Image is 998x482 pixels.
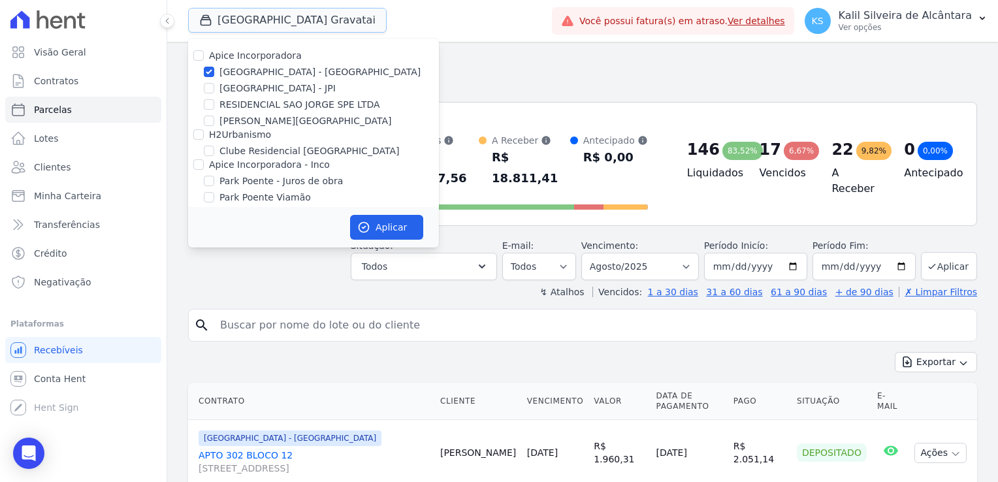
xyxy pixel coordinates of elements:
[579,14,785,28] span: Você possui fatura(s) em atraso.
[5,269,161,295] a: Negativação
[199,449,430,475] a: APTO 302 BLOCO 12[STREET_ADDRESS]
[34,372,86,385] span: Conta Hent
[5,240,161,266] a: Crédito
[351,253,497,280] button: Todos
[797,443,867,462] div: Depositado
[760,139,781,160] div: 17
[5,68,161,94] a: Contratos
[209,159,330,170] label: Apice Incorporadora - Inco
[839,22,972,33] p: Ver opções
[34,276,91,289] span: Negativação
[839,9,972,22] p: Kalil Silveira de Alcântara
[219,82,336,95] label: [GEOGRAPHIC_DATA] - JPI
[728,383,792,420] th: Pago
[194,317,210,333] i: search
[904,139,915,160] div: 0
[588,383,651,420] th: Valor
[522,383,588,420] th: Vencimento
[648,287,698,297] a: 1 a 30 dias
[435,383,522,420] th: Cliente
[34,218,100,231] span: Transferências
[581,240,638,251] label: Vencimento:
[904,165,956,181] h4: Antecipado
[872,383,910,420] th: E-mail
[34,344,83,357] span: Recebíveis
[209,50,302,61] label: Apice Incorporadora
[188,383,435,420] th: Contrato
[704,240,768,251] label: Período Inicío:
[687,165,739,181] h4: Liquidados
[5,337,161,363] a: Recebíveis
[813,239,916,253] label: Período Fim:
[350,215,423,240] button: Aplicar
[835,287,893,297] a: + de 90 dias
[5,183,161,209] a: Minha Carteira
[188,52,977,76] h2: Parcelas
[794,3,998,39] button: KS Kalil Silveira de Alcântara Ver opções
[583,147,648,168] div: R$ 0,00
[362,259,387,274] span: Todos
[5,366,161,392] a: Conta Hent
[5,154,161,180] a: Clientes
[539,287,584,297] label: ↯ Atalhos
[583,134,648,147] div: Antecipado
[792,383,872,420] th: Situação
[34,247,67,260] span: Crédito
[219,65,421,79] label: [GEOGRAPHIC_DATA] - [GEOGRAPHIC_DATA]
[592,287,642,297] label: Vencidos:
[5,97,161,123] a: Parcelas
[760,165,811,181] h4: Vencidos
[921,252,977,280] button: Aplicar
[687,139,720,160] div: 146
[34,103,72,116] span: Parcelas
[34,161,71,174] span: Clientes
[771,287,827,297] a: 61 a 90 dias
[918,142,953,160] div: 0,00%
[706,287,762,297] a: 31 a 60 dias
[219,174,343,188] label: Park Poente - Juros de obra
[199,462,430,475] span: [STREET_ADDRESS]
[899,287,977,297] a: ✗ Limpar Filtros
[5,212,161,238] a: Transferências
[209,129,271,140] label: H2Urbanismo
[502,240,534,251] label: E-mail:
[10,316,156,332] div: Plataformas
[728,16,785,26] a: Ver detalhes
[831,139,853,160] div: 22
[914,443,967,463] button: Ações
[722,142,763,160] div: 83,52%
[34,189,101,202] span: Minha Carteira
[219,98,380,112] label: RESIDENCIAL SAO JORGE SPE LTDA
[492,147,570,189] div: R$ 18.811,41
[5,125,161,152] a: Lotes
[831,165,883,197] h4: A Receber
[400,147,479,189] div: R$ 12.777,56
[895,352,977,372] button: Exportar
[219,191,311,204] label: Park Poente Viamão
[784,142,819,160] div: 6,67%
[812,16,824,25] span: KS
[219,144,399,158] label: Clube Residencial [GEOGRAPHIC_DATA]
[34,46,86,59] span: Visão Geral
[199,430,381,446] span: [GEOGRAPHIC_DATA] - [GEOGRAPHIC_DATA]
[651,383,728,420] th: Data de Pagamento
[856,142,892,160] div: 9,82%
[34,74,78,88] span: Contratos
[400,134,479,147] div: Vencidos
[5,39,161,65] a: Visão Geral
[212,312,971,338] input: Buscar por nome do lote ou do cliente
[219,114,391,128] label: [PERSON_NAME][GEOGRAPHIC_DATA]
[188,8,387,33] button: [GEOGRAPHIC_DATA] Gravatai
[492,134,570,147] div: A Receber
[527,447,558,458] a: [DATE]
[13,438,44,469] div: Open Intercom Messenger
[34,132,59,145] span: Lotes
